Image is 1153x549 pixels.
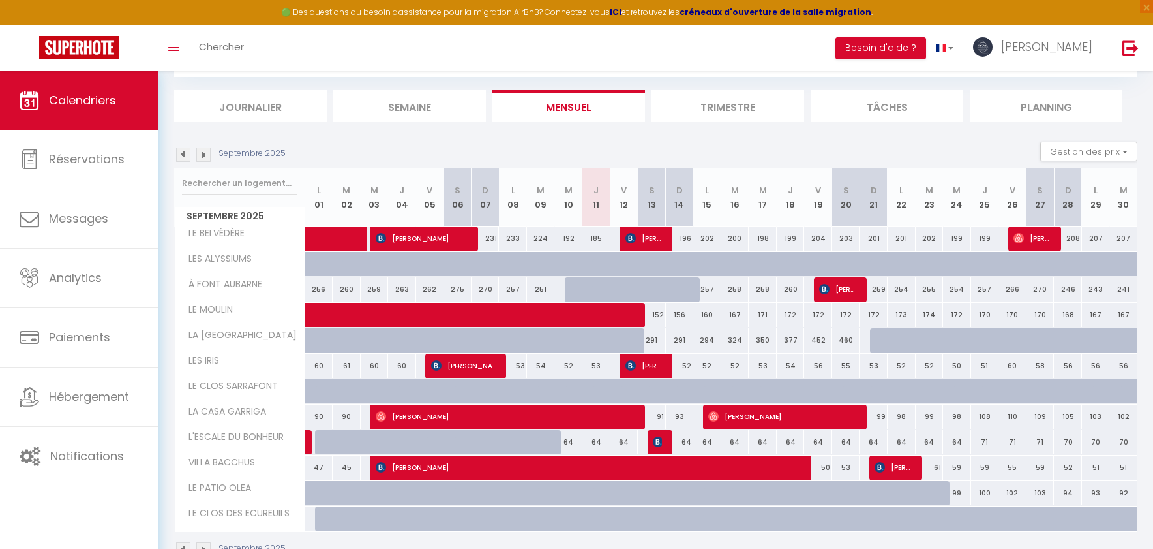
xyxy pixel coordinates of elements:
div: 262 [416,277,444,302]
abbr: L [899,184,903,196]
div: 199 [971,227,999,251]
th: 29 [1082,168,1110,227]
div: 52 [721,354,749,378]
th: 25 [971,168,999,227]
div: 174 [916,303,944,327]
div: 64 [582,430,610,454]
div: 452 [804,328,832,353]
th: 09 [527,168,555,227]
div: 202 [693,227,721,251]
div: 71 [1026,430,1055,454]
th: 19 [804,168,832,227]
div: 460 [832,328,860,353]
div: 54 [527,354,555,378]
th: 24 [943,168,971,227]
abbr: M [925,184,933,196]
abbr: L [705,184,709,196]
div: 61 [916,456,944,480]
abbr: M [731,184,739,196]
th: 18 [777,168,805,227]
div: 294 [693,328,721,353]
th: 20 [832,168,860,227]
div: 203 [832,227,860,251]
abbr: D [871,184,877,196]
div: 64 [666,430,694,454]
div: 207 [1109,227,1137,251]
abbr: D [482,184,488,196]
div: 64 [777,430,805,454]
span: LE MOULIN [177,303,236,317]
div: 275 [443,277,472,302]
div: 70 [1082,430,1110,454]
span: VILLA BACCHUS [177,456,258,470]
li: Journalier [174,90,327,122]
div: 93 [666,405,694,429]
div: 60 [305,354,333,378]
span: Réservations [49,151,125,167]
div: 258 [749,277,777,302]
div: 259 [361,277,389,302]
div: 172 [943,303,971,327]
th: 10 [554,168,582,227]
span: LES ALYSSIUMS [177,252,255,266]
div: 55 [998,456,1026,480]
div: 60 [361,354,389,378]
button: Besoin d'aide ? [835,37,926,59]
div: 257 [499,277,527,302]
span: LE BELVÉDÈRE [177,227,248,241]
div: 102 [1109,405,1137,429]
div: 98 [943,405,971,429]
span: [PERSON_NAME] [875,455,912,480]
div: 99 [943,481,971,505]
span: [PERSON_NAME] [431,353,496,378]
abbr: M [759,184,767,196]
div: 172 [860,303,888,327]
div: 103 [1082,405,1110,429]
th: 08 [499,168,527,227]
span: LE PATIO OLEA [177,481,254,495]
div: 47 [305,456,333,480]
a: Chercher [189,25,254,71]
th: 30 [1109,168,1137,227]
div: 254 [888,277,916,302]
div: 70 [1054,430,1082,454]
div: 56 [804,354,832,378]
div: 64 [610,430,638,454]
span: Chercher [199,40,244,54]
a: ... [PERSON_NAME] [963,25,1109,71]
p: Septembre 2025 [218,148,286,160]
abbr: J [593,184,599,196]
a: ICI [610,7,621,18]
div: 200 [721,227,749,251]
div: 52 [666,354,694,378]
abbr: V [427,184,432,196]
input: Rechercher un logement... [182,172,297,195]
div: 52 [554,354,582,378]
th: 28 [1054,168,1082,227]
div: 53 [499,354,527,378]
div: 53 [860,354,888,378]
div: 64 [804,430,832,454]
div: 201 [888,227,916,251]
div: 241 [1109,277,1137,302]
div: 52 [888,354,916,378]
span: Analytics [49,270,102,286]
span: [PERSON_NAME] [1013,226,1051,251]
div: 109 [1026,405,1055,429]
span: Paiements [49,329,110,345]
div: 266 [998,277,1026,302]
th: 02 [333,168,361,227]
th: 04 [388,168,416,227]
div: 99 [916,405,944,429]
div: 99 [860,405,888,429]
th: 05 [416,168,444,227]
div: 90 [333,405,361,429]
div: 324 [721,328,749,353]
div: 64 [860,430,888,454]
div: 251 [527,277,555,302]
div: 171 [749,303,777,327]
div: 202 [916,227,944,251]
li: Planning [970,90,1122,122]
div: 51 [1109,456,1137,480]
abbr: L [511,184,515,196]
